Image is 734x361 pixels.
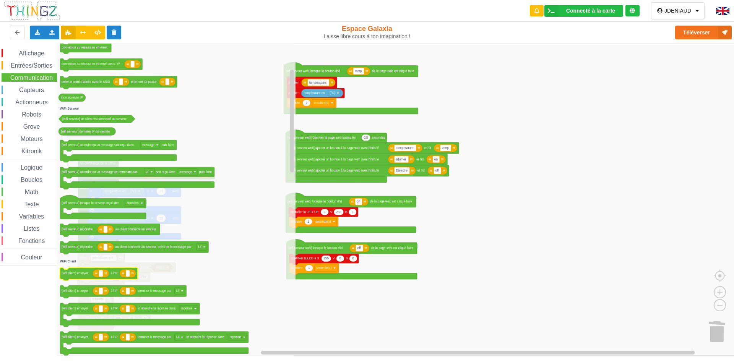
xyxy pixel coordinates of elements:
text: connexion au réseau en ethernet avec l'IP [62,62,120,66]
text: données [127,202,138,205]
text: secondes [372,136,385,139]
text: on [357,200,361,203]
div: Tu es connecté au serveur de création de Thingz [625,5,640,16]
text: allumer [396,157,406,161]
span: Grove [22,123,41,130]
text: [wifi serveur web] Générer la page web toutes les [287,136,356,139]
text: temp [442,146,449,150]
div: Connecté à la carte [566,8,615,13]
text: [wifi serveur web] ajouter un bouton à la page web avec l'intitulé [291,169,379,172]
text: contrôler la LED à R [291,257,319,260]
text: LF [146,170,149,174]
text: [wifi serveur web] ajouter un bouton à la page web avec l'intitulé [291,146,379,150]
text: [wifi serveur] attendre qu'un message se terminant par [62,170,137,174]
text: 1 [308,266,310,270]
text: seconde(s) [315,220,331,223]
span: Moteurs [19,136,44,142]
text: [wifi serveur] répondre [62,245,93,249]
text: et attendre la réponse dans [138,307,176,311]
text: au client connecté au serveur, terminer le message par [115,245,192,249]
text: 2 [305,101,307,105]
text: off [357,246,361,250]
text: [wifi client] envoyer [62,307,88,311]
text: [wifi serveur] répondre [62,228,93,231]
text: et le mot de passe [131,80,156,84]
text: LF [176,290,180,293]
span: Affichage [18,50,45,57]
text: [wifi serveur web] ajouter un bouton à la page web avec l'intitulé [291,157,379,161]
text: de la page web est cliqué faire [370,200,412,203]
span: Fonctions [17,238,46,244]
text: reponse [230,336,241,339]
img: gb.png [716,7,729,15]
span: Math [24,189,40,195]
text: Eteindre [396,169,408,172]
text: attendre [290,220,302,223]
text: et l'id [416,157,424,161]
text: [wifi serveur] attendre qu'un message soit reçu dans [62,143,134,147]
text: [wifi serveur web] lorsque le bouton d'id [288,246,343,250]
text: LF [198,245,202,249]
text: on [434,157,438,161]
text: [wifi client] envoyer [62,272,88,275]
span: Texte [23,201,40,207]
span: Actionneurs [14,99,49,105]
span: Kitronik [20,148,43,154]
text: V [330,210,333,214]
text: température en [304,91,325,95]
text: 1 [307,220,309,223]
text: puis faire [199,170,212,174]
div: Espace Galaxia [303,24,431,40]
text: attendre [291,266,302,270]
text: à l'IP [111,307,118,311]
text: V [333,257,335,260]
text: de la page web est cliqué faire [371,246,413,250]
span: Variables [18,213,45,220]
text: contrôler la LED à R [290,210,318,214]
button: Téléverser [675,26,732,39]
text: et attendre la réponse dans [187,336,225,339]
text: [wifi client] envoyer [62,290,88,293]
span: Capteurs [18,87,45,93]
text: 0 [352,257,354,260]
text: (°C) [330,91,335,95]
text: [wifi client] envoyer [62,336,88,339]
text: temp [355,70,362,73]
text: LF [176,336,180,339]
text: WiFi Client [60,260,76,263]
text: à l'IP [111,272,118,275]
span: Logique [19,164,44,171]
text: seconde(s) [313,101,329,105]
span: Communication [9,74,54,81]
text: 0.5 [364,136,368,139]
text: off [435,169,439,172]
span: Boucles [19,176,44,183]
text: [wifi serveur] lorsque le serveur reçoit des [62,202,119,205]
div: JDENIAUD [664,8,691,13]
span: Couleur [20,254,44,261]
text: [wifi serveur] dernière IP connectée [61,130,110,133]
text: message [180,170,193,174]
span: Robots [21,111,42,118]
text: B [346,257,348,260]
text: 0 [324,210,326,214]
text: 255 [336,210,341,214]
text: reponse [181,307,192,311]
text: message [142,143,155,147]
text: [wifi serveur] un client est connecté au serveur [62,117,127,121]
text: au client connecté au serveur [115,228,156,231]
text: terminer le message par [138,336,172,339]
text: puis faire [162,143,175,147]
text: seconde(s) [316,266,332,270]
text: et l'id [424,146,431,150]
text: 255 [323,257,329,260]
text: 0 [352,210,354,214]
text: temperature [309,81,326,84]
text: à l'IP [111,336,118,339]
text: [wifi serveur web] lorsque le bouton d'id [285,70,340,73]
text: 0 [339,257,341,260]
span: Entrées/Sorties [10,62,54,69]
text: connexion au réseau en ethernet [62,46,107,49]
span: Listes [23,225,41,232]
img: thingz_logo.png [3,1,61,21]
